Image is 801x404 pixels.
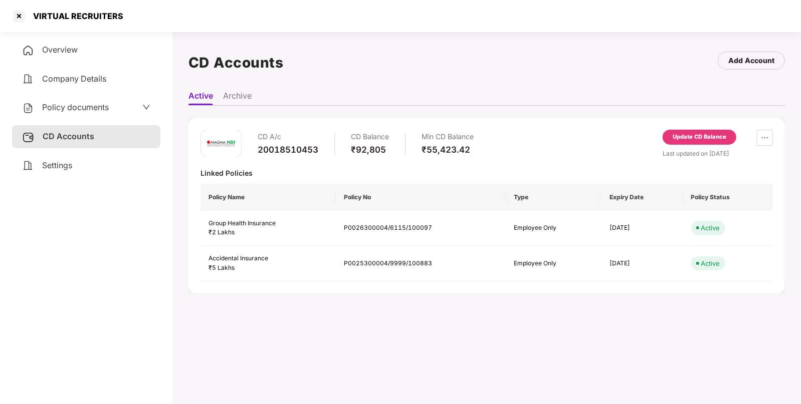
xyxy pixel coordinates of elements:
h1: CD Accounts [188,52,284,74]
div: Min CD Balance [422,130,474,144]
div: Group Health Insurance [209,219,328,228]
div: 20018510453 [258,144,318,155]
span: Policy documents [42,102,109,112]
div: VIRTUAL RECRUITERS [27,11,123,21]
div: Employee Only [514,259,593,268]
li: Active [188,91,213,105]
div: Active [701,223,720,233]
th: Type [506,184,602,211]
td: P0026300004/6115/100097 [336,211,506,246]
span: down [142,103,150,111]
td: P0025300004/9999/100883 [336,246,506,281]
img: magma.png [206,129,236,159]
img: svg+xml;base64,PHN2ZyB4bWxucz0iaHR0cDovL3d3dy53My5vcmcvMjAwMC9zdmciIHdpZHRoPSIyNCIgaGVpZ2h0PSIyNC... [22,160,34,172]
img: svg+xml;base64,PHN2ZyB3aWR0aD0iMjUiIGhlaWdodD0iMjQiIHZpZXdCb3g9IjAgMCAyNSAyNCIgZmlsbD0ibm9uZSIgeG... [22,131,35,143]
li: Archive [223,91,252,105]
div: ₹55,423.42 [422,144,474,155]
div: Linked Policies [201,168,773,178]
th: Expiry Date [602,184,683,211]
th: Policy No [336,184,506,211]
span: ellipsis [757,134,772,142]
span: ₹5 Lakhs [209,264,235,271]
td: [DATE] [602,246,683,281]
span: Settings [42,160,72,170]
th: Policy Status [683,184,773,211]
div: CD A/c [258,130,318,144]
div: Active [701,258,720,268]
span: Overview [42,45,78,55]
span: Company Details [42,74,106,84]
button: ellipsis [757,130,773,146]
div: CD Balance [351,130,389,144]
div: Accidental Insurance [209,254,328,263]
th: Policy Name [201,184,336,211]
div: Employee Only [514,223,593,233]
span: CD Accounts [43,131,94,141]
div: Update CD Balance [673,133,726,142]
img: svg+xml;base64,PHN2ZyB4bWxucz0iaHR0cDovL3d3dy53My5vcmcvMjAwMC9zdmciIHdpZHRoPSIyNCIgaGVpZ2h0PSIyNC... [22,73,34,85]
div: Last updated on [DATE] [663,149,773,158]
img: svg+xml;base64,PHN2ZyB4bWxucz0iaHR0cDovL3d3dy53My5vcmcvMjAwMC9zdmciIHdpZHRoPSIyNCIgaGVpZ2h0PSIyNC... [22,102,34,114]
div: Add Account [728,55,774,66]
div: ₹92,805 [351,144,389,155]
td: [DATE] [602,211,683,246]
span: ₹2 Lakhs [209,228,235,236]
img: svg+xml;base64,PHN2ZyB4bWxucz0iaHR0cDovL3d3dy53My5vcmcvMjAwMC9zdmciIHdpZHRoPSIyNCIgaGVpZ2h0PSIyNC... [22,45,34,57]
